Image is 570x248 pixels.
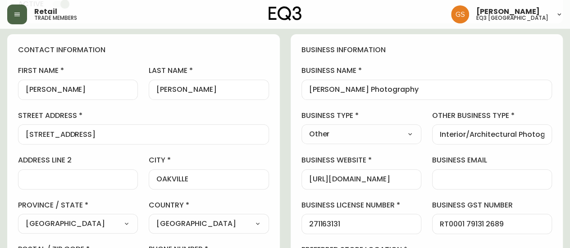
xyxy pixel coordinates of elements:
label: business website [301,155,421,165]
label: last name [149,66,269,76]
label: other business type [432,111,552,121]
img: 6b403d9c54a9a0c30f681d41f5fc2571 [451,5,469,23]
h5: trade members [34,15,77,21]
label: business type [301,111,421,121]
h5: eq3 [GEOGRAPHIC_DATA] [476,15,548,21]
h4: business information [301,45,552,55]
label: business email [432,155,552,165]
input: https://www.designshop.com [309,175,414,184]
label: business license number [301,200,421,210]
label: first name [18,66,138,76]
label: province / state [18,200,138,210]
img: logo [269,6,302,21]
h4: contact information [18,45,269,55]
label: city [149,155,269,165]
label: business name [301,66,552,76]
label: street address [18,111,269,121]
label: business gst number [432,200,552,210]
span: Retail [34,8,57,15]
span: [PERSON_NAME] [476,8,540,15]
label: address line 2 [18,155,138,165]
label: country [149,200,269,210]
